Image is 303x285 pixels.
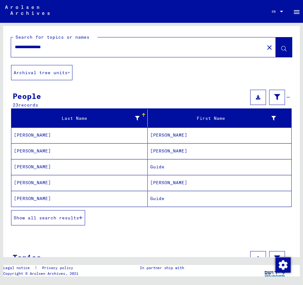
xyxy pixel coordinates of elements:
[11,143,148,159] mat-cell: [PERSON_NAME]
[18,102,38,108] span: records
[293,8,300,16] mat-icon: Side nav toggle icon
[148,127,291,143] mat-cell: [PERSON_NAME]
[5,5,50,15] img: Arolsen_neg.svg
[148,159,291,175] mat-cell: Guide
[290,5,303,18] button: Toggle sidenav
[263,41,276,54] button: Clear
[11,109,148,127] mat-header-cell: Last Name
[14,113,147,123] div: Last Name
[150,115,276,122] div: First Name
[140,265,184,271] p: In partner ship with
[11,210,85,225] button: Show all search results
[11,175,148,191] mat-cell: [PERSON_NAME]
[3,265,35,271] a: Legal notice
[3,265,81,271] div: |
[37,265,81,271] a: Privacy policy
[13,102,18,108] span: 23
[275,257,291,273] img: Change consent
[13,90,41,102] div: People
[148,143,291,159] mat-cell: [PERSON_NAME]
[272,10,279,13] span: EN
[148,109,291,127] mat-header-cell: First Name
[263,265,287,281] img: yv_logo.png
[15,34,90,40] mat-label: Search for topics or names
[275,257,290,272] div: Change consent
[11,65,72,80] button: Archival tree units
[13,252,41,263] div: Topics
[148,175,291,191] mat-cell: [PERSON_NAME]
[14,215,79,221] span: Show all search results
[150,113,284,123] div: First Name
[14,115,139,122] div: Last Name
[11,191,148,206] mat-cell: [PERSON_NAME]
[11,127,148,143] mat-cell: [PERSON_NAME]
[11,159,148,175] mat-cell: [PERSON_NAME]
[266,44,273,51] mat-icon: close
[3,271,81,276] p: Copyright © Arolsen Archives, 2021
[148,191,291,206] mat-cell: Guide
